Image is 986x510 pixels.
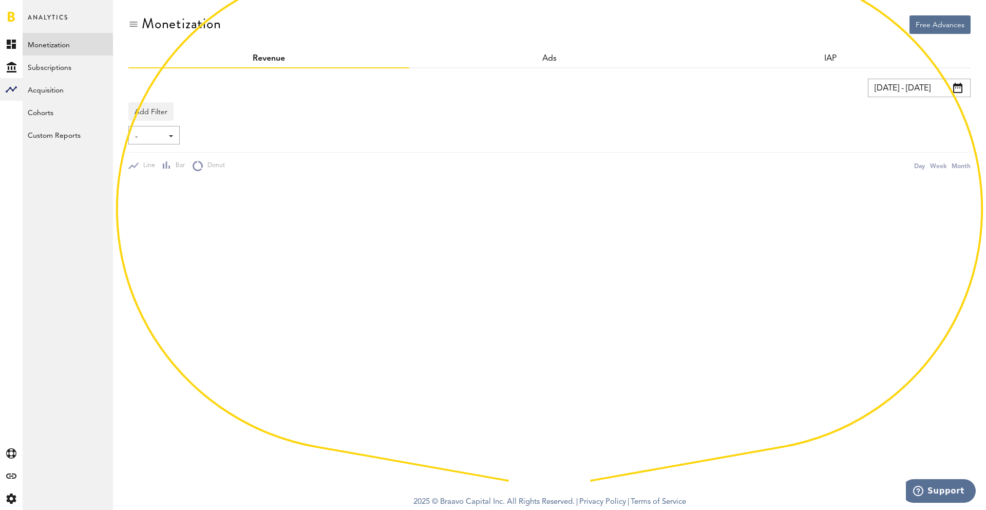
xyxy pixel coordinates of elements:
[930,160,946,171] div: Week
[909,15,971,34] button: Free Advances
[203,161,225,170] span: Donut
[128,102,174,121] button: Add Filter
[23,56,113,78] a: Subscriptions
[253,54,285,63] a: Revenue
[631,498,686,506] a: Terms of Service
[23,78,113,101] a: Acquisition
[824,54,837,63] a: IAP
[23,101,113,123] a: Cohorts
[28,11,68,33] span: Analytics
[142,15,221,32] div: Monetization
[542,54,557,63] a: Ads
[171,161,185,170] span: Bar
[23,123,113,146] a: Custom Reports
[579,498,626,506] a: Privacy Policy
[914,160,925,171] div: Day
[23,33,113,56] a: Monetization
[413,495,575,510] span: 2025 © Braavo Capital Inc. All Rights Reserved.
[135,128,163,145] span: -
[906,479,976,505] iframe: Opens a widget where you can find more information
[952,160,971,171] div: Month
[139,161,155,170] span: Line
